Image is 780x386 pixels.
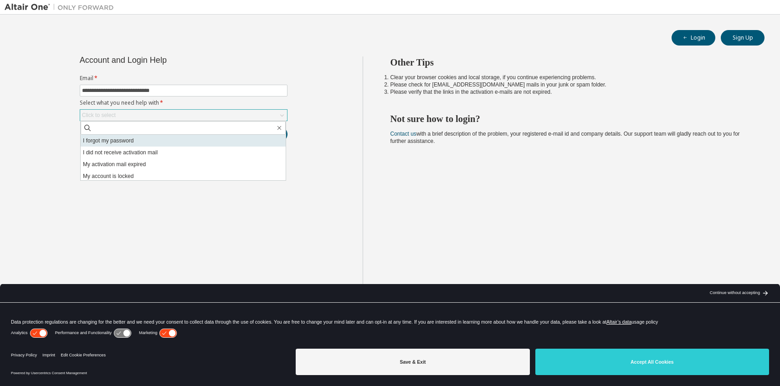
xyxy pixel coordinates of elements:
[80,110,287,121] div: Click to select
[390,74,749,81] li: Clear your browser cookies and local storage, if you continue experiencing problems.
[721,30,765,46] button: Sign Up
[5,3,118,12] img: Altair One
[80,75,287,82] label: Email
[390,131,416,137] a: Contact us
[390,81,749,88] li: Please check for [EMAIL_ADDRESS][DOMAIN_NAME] mails in your junk or spam folder.
[82,112,116,119] div: Click to select
[390,113,749,125] h2: Not sure how to login?
[672,30,715,46] button: Login
[80,99,287,107] label: Select what you need help with
[390,131,740,144] span: with a brief description of the problem, your registered e-mail id and company details. Our suppo...
[80,56,246,64] div: Account and Login Help
[390,56,749,68] h2: Other Tips
[390,88,749,96] li: Please verify that the links in the activation e-mails are not expired.
[81,135,286,147] li: I forgot my password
